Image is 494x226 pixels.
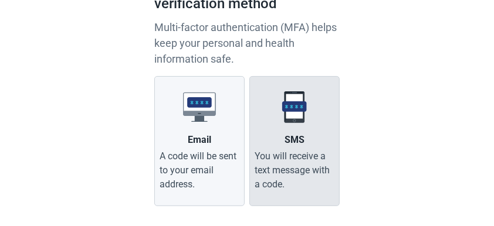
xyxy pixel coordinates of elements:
[160,149,239,191] div: A code will be sent to your email address.
[285,133,304,147] div: SMS
[154,19,340,67] p: Multi-factor authentication (MFA) helps keep your personal and health information safe.
[188,133,211,147] div: Email
[255,149,334,191] div: You will receive a text message with a code.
